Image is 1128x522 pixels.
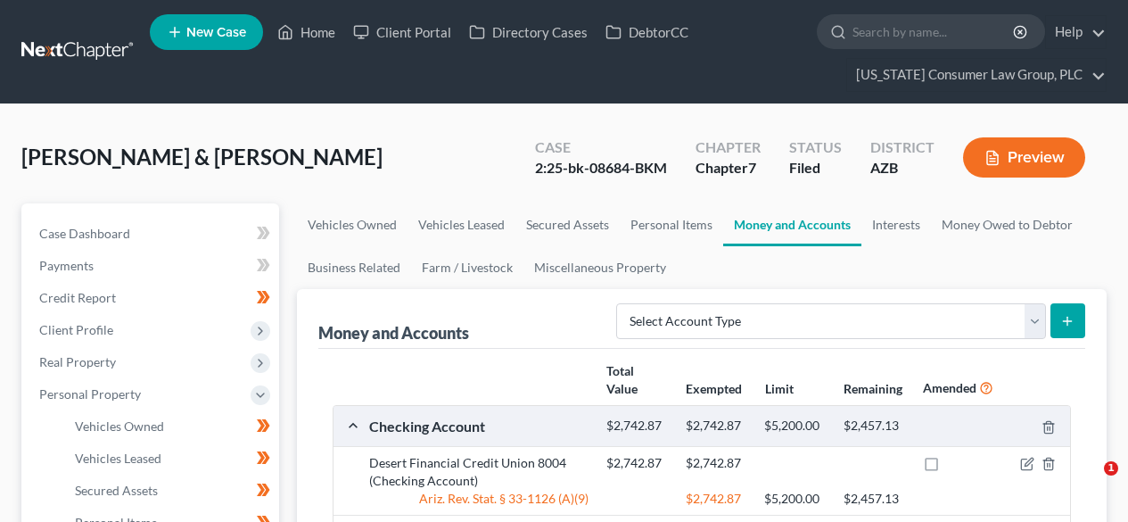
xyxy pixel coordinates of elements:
[39,322,113,337] span: Client Profile
[748,159,756,176] span: 7
[39,226,130,241] span: Case Dashboard
[852,15,1016,48] input: Search by name...
[677,418,756,435] div: $2,742.87
[844,381,902,396] strong: Remaining
[39,386,141,402] span: Personal Property
[755,418,835,435] div: $5,200.00
[535,137,667,158] div: Case
[597,418,677,435] div: $2,742.87
[861,203,931,246] a: Interests
[408,203,515,246] a: Vehicles Leased
[620,203,723,246] a: Personal Items
[344,16,460,48] a: Client Portal
[963,137,1085,178] button: Preview
[318,322,469,344] div: Money and Accounts
[1067,461,1110,504] iframe: Intercom live chat
[75,451,161,466] span: Vehicles Leased
[835,418,914,435] div: $2,457.13
[460,16,597,48] a: Directory Cases
[847,59,1106,91] a: [US_STATE] Consumer Law Group, PLC
[870,158,935,178] div: AZB
[360,454,597,490] div: Desert Financial Credit Union 8004 (Checking Account)
[765,381,794,396] strong: Limit
[931,203,1083,246] a: Money Owed to Debtor
[597,454,677,472] div: $2,742.87
[61,475,279,507] a: Secured Assets
[61,410,279,443] a: Vehicles Owned
[360,417,597,435] div: Checking Account
[870,137,935,158] div: District
[696,158,761,178] div: Chapter
[25,250,279,282] a: Payments
[723,203,861,246] a: Money and Accounts
[696,137,761,158] div: Chapter
[677,454,756,472] div: $2,742.87
[186,26,246,39] span: New Case
[535,158,667,178] div: 2:25-bk-08684-BKM
[39,258,94,273] span: Payments
[835,490,914,508] div: $2,457.13
[297,246,411,289] a: Business Related
[677,490,756,508] div: $2,742.87
[515,203,620,246] a: Secured Assets
[39,354,116,369] span: Real Property
[686,381,742,396] strong: Exempted
[297,203,408,246] a: Vehicles Owned
[1046,16,1106,48] a: Help
[523,246,677,289] a: Miscellaneous Property
[25,282,279,314] a: Credit Report
[597,16,697,48] a: DebtorCC
[360,490,597,508] div: Ariz. Rev. Stat. § 33-1126 (A)(9)
[39,290,116,305] span: Credit Report
[923,380,976,395] strong: Amended
[75,483,158,498] span: Secured Assets
[789,137,842,158] div: Status
[789,158,842,178] div: Filed
[411,246,523,289] a: Farm / Livestock
[1104,461,1118,476] span: 1
[75,418,164,434] span: Vehicles Owned
[606,363,638,396] strong: Total Value
[755,490,835,508] div: $5,200.00
[61,443,279,475] a: Vehicles Leased
[21,144,383,170] span: [PERSON_NAME] & [PERSON_NAME]
[25,218,279,250] a: Case Dashboard
[268,16,344,48] a: Home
